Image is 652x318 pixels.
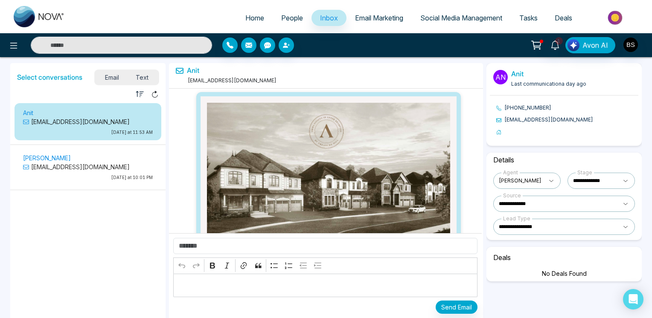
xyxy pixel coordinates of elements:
[582,40,608,50] span: Avon AI
[311,10,346,26] a: Inbox
[237,10,273,26] a: Home
[576,169,594,176] div: Stage
[490,269,638,278] div: No Deals Found
[128,72,157,83] span: Text
[173,257,477,274] div: Editor toolbar
[186,77,277,84] span: [EMAIL_ADDRESS][DOMAIN_NAME]
[17,73,82,81] h5: Select conversations
[623,38,638,52] img: User Avatar
[496,116,638,124] li: [EMAIL_ADDRESS][DOMAIN_NAME]
[412,10,511,26] a: Social Media Management
[320,14,338,22] span: Inbox
[281,14,303,22] span: People
[23,162,153,171] p: [EMAIL_ADDRESS][DOMAIN_NAME]
[23,174,153,181] p: [DATE] at 10:01 PM
[493,70,508,84] p: An
[490,250,638,265] h6: Deals
[273,10,311,26] a: People
[511,10,546,26] a: Tasks
[436,301,477,314] button: Send Email
[585,8,647,27] img: Market-place.gif
[545,37,565,52] a: 1
[501,215,532,223] div: Lead Type
[565,37,615,53] button: Avon AI
[568,39,579,51] img: Lead Flow
[555,14,572,22] span: Deals
[23,117,153,126] p: [EMAIL_ADDRESS][DOMAIN_NAME]
[14,6,65,27] img: Nova CRM Logo
[23,153,153,162] p: [PERSON_NAME]
[511,69,524,78] a: Anit
[187,66,199,75] a: Anit
[519,14,538,22] span: Tasks
[496,104,638,112] li: [PHONE_NUMBER]
[96,72,128,83] span: Email
[501,169,520,176] div: Agent
[490,153,638,168] h6: Details
[546,10,581,26] a: Deals
[346,10,412,26] a: Email Marketing
[511,81,586,87] span: Last communication a day ago
[23,108,153,117] p: Anit
[245,14,264,22] span: Home
[501,192,523,199] div: Source
[173,274,477,297] div: Editor editing area: main
[555,37,563,45] span: 1
[420,14,502,22] span: Social Media Management
[499,176,543,186] span: Bishaljit Sarkar
[23,129,153,136] p: [DATE] at 11:53 AM
[623,289,643,309] div: Open Intercom Messenger
[355,14,403,22] span: Email Marketing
